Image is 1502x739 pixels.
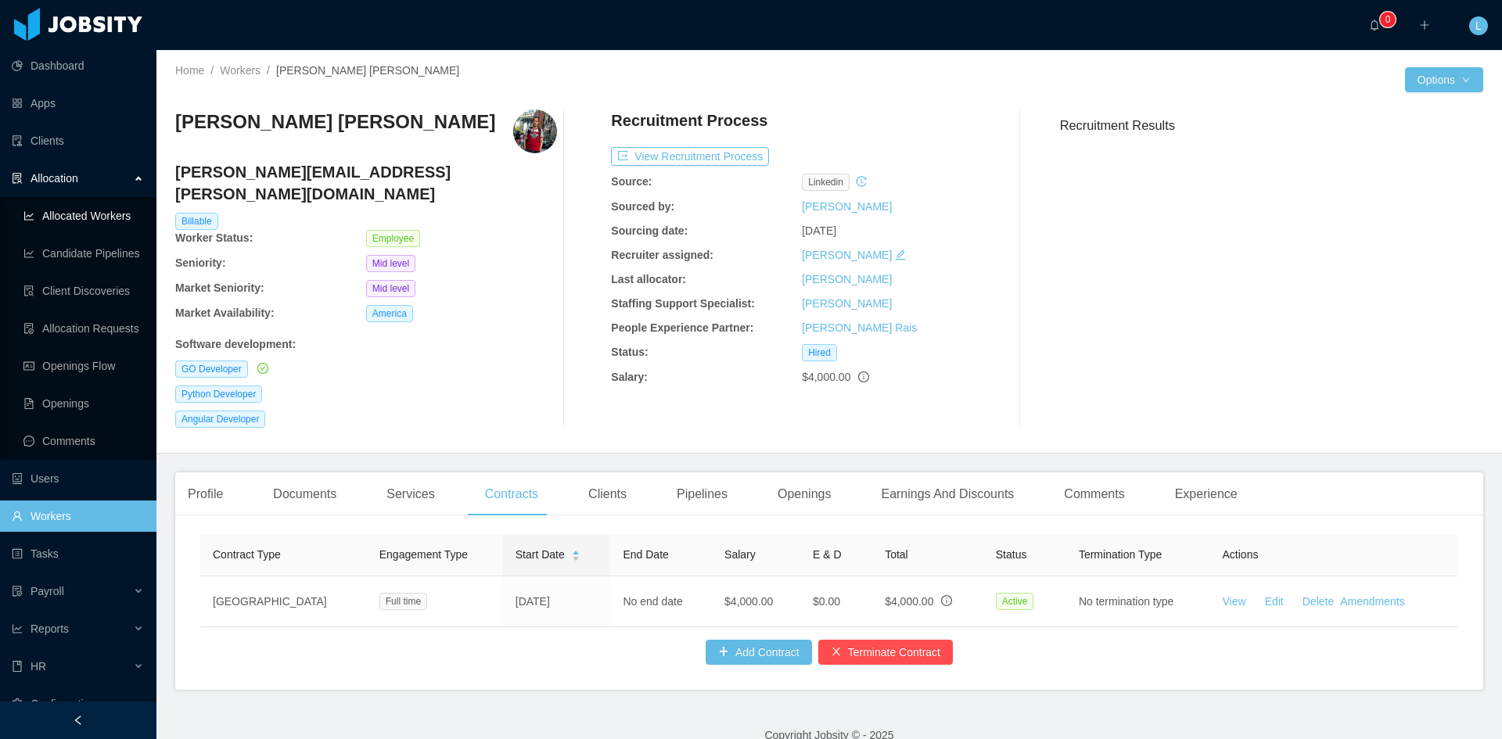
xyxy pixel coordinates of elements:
span: Termination Type [1079,548,1162,561]
div: Comments [1051,472,1137,516]
span: Actions [1223,548,1259,561]
i: icon: history [856,176,867,187]
span: Mid level [366,280,415,297]
a: [PERSON_NAME] [802,249,892,261]
b: Salary: [611,371,648,383]
a: icon: idcardOpenings Flow [23,350,144,382]
span: Hired [802,344,837,361]
button: icon: plusAdd Contract [706,640,812,665]
span: Contract Type [213,548,281,561]
a: Delete [1303,595,1334,608]
td: No termination type [1066,576,1210,627]
a: icon: check-circle [254,362,268,375]
span: Angular Developer [175,411,265,428]
h3: [PERSON_NAME] [PERSON_NAME] [175,109,495,135]
b: Sourcing date: [611,224,688,237]
a: [PERSON_NAME] [802,297,892,310]
span: linkedin [802,174,850,191]
span: $0.00 [813,595,840,608]
span: Start Date [516,547,565,563]
i: icon: edit [895,249,906,260]
b: Software development : [175,338,296,350]
span: Mid level [366,255,415,272]
td: No end date [610,576,712,627]
span: E & D [813,548,842,561]
i: icon: solution [12,173,23,184]
a: [PERSON_NAME] [802,273,892,285]
a: Edit [1265,595,1284,608]
span: Payroll [31,585,64,597]
div: Profile [175,472,235,516]
div: Clients [576,472,639,516]
i: icon: line-chart [12,623,23,634]
span: Allocation [31,172,78,185]
div: Contracts [473,472,551,516]
a: icon: file-doneAllocation Requests [23,313,144,344]
span: GO Developer [175,361,248,378]
a: icon: auditClients [12,125,144,156]
a: icon: file-textOpenings [23,388,144,419]
span: $4,000.00 [885,595,933,608]
b: Source: [611,175,652,188]
b: Status: [611,346,648,358]
div: Documents [261,472,349,516]
div: Earnings And Discounts [868,472,1026,516]
button: icon: exportView Recruitment Process [611,147,769,166]
a: icon: robotUsers [12,463,144,494]
a: icon: pie-chartDashboard [12,50,144,81]
div: Services [374,472,447,516]
i: icon: plus [1419,20,1430,30]
span: Billable [175,213,218,230]
a: icon: userWorkers [12,500,144,532]
a: icon: appstoreApps [12,88,144,119]
a: icon: exportView Recruitment Process [611,150,769,163]
span: Full time [379,593,427,610]
h3: Recruitment Results [1060,116,1483,135]
a: Amendments [1340,595,1404,608]
b: Worker Status: [175,231,253,244]
a: icon: messageComments [23,425,144,457]
a: icon: profileTasks [12,538,144,569]
div: Experience [1162,472,1250,516]
span: L [1475,16,1482,35]
div: Sort [571,548,580,559]
a: [PERSON_NAME] Rais [802,321,917,334]
span: $4,000.00 [802,371,850,383]
span: Configuration [31,698,95,710]
span: Active [996,593,1034,610]
span: Engagement Type [379,548,468,561]
td: [DATE] [503,576,611,627]
span: $4,000.00 [724,595,773,608]
a: Workers [220,64,261,77]
b: Seniority: [175,256,226,269]
span: Reports [31,622,69,635]
span: info-circle [858,371,869,382]
b: Recruiter assigned: [611,249,713,261]
span: info-circle [941,595,952,606]
a: icon: line-chartAllocated Workers [23,200,144,231]
b: Market Seniority: [175,282,264,294]
h4: [PERSON_NAME][EMAIL_ADDRESS][PERSON_NAME][DOMAIN_NAME] [175,161,557,205]
a: icon: line-chartCandidate Pipelines [23,238,144,269]
button: Optionsicon: down [1405,67,1483,92]
span: / [267,64,270,77]
span: America [366,305,413,322]
b: Market Availability: [175,307,275,319]
span: Python Developer [175,386,262,403]
h4: Recruitment Process [611,109,767,131]
i: icon: check-circle [257,363,268,374]
div: Pipelines [664,472,740,516]
i: icon: bell [1369,20,1380,30]
a: icon: file-searchClient Discoveries [23,275,144,307]
i: icon: file-protect [12,586,23,597]
span: Salary [724,548,756,561]
i: icon: book [12,661,23,672]
span: Total [885,548,908,561]
button: icon: closeTerminate Contract [818,640,953,665]
b: Staffing Support Specialist: [611,297,755,310]
b: Sourced by: [611,200,674,213]
span: Status [996,548,1027,561]
sup: 0 [1380,12,1396,27]
b: Last allocator: [611,273,686,285]
span: End Date [623,548,668,561]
